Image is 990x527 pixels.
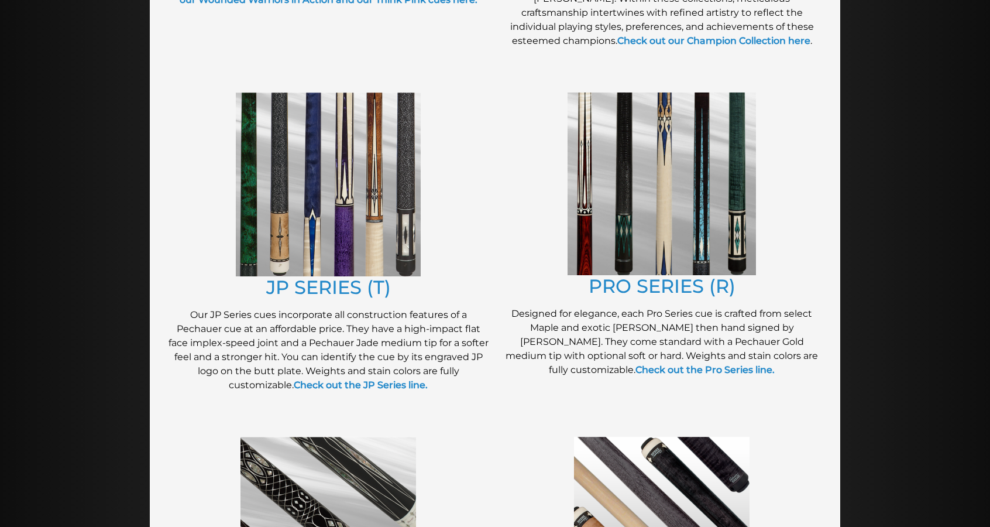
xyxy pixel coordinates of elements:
[589,275,735,297] a: PRO SERIES (R)
[635,364,775,375] a: Check out the Pro Series line.
[501,307,823,377] p: Designed for elegance, each Pro Series cue is crafted from select Maple and exotic [PERSON_NAME] ...
[617,35,810,46] a: Check out our Champion Collection here
[294,379,428,391] a: Check out the JP Series line.
[266,276,391,299] a: JP SERIES (T)
[167,308,489,392] p: Our JP Series cues incorporate all construction features of a Pechauer cue at an affordable price...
